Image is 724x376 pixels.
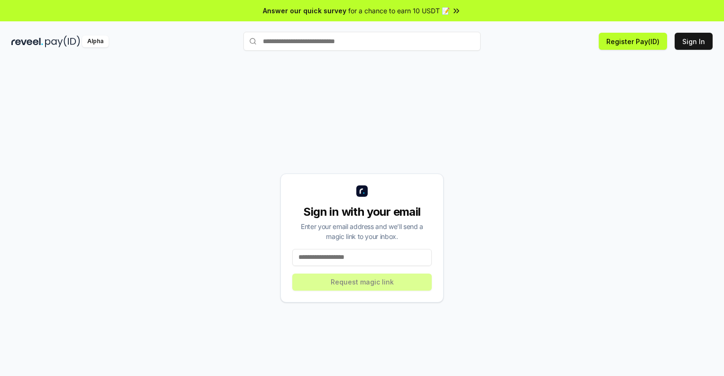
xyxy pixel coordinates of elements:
img: pay_id [45,36,80,47]
img: reveel_dark [11,36,43,47]
span: Answer our quick survey [263,6,346,16]
div: Alpha [82,36,109,47]
img: logo_small [356,185,368,197]
button: Sign In [675,33,713,50]
button: Register Pay(ID) [599,33,667,50]
div: Enter your email address and we’ll send a magic link to your inbox. [292,221,432,241]
div: Sign in with your email [292,204,432,220]
span: for a chance to earn 10 USDT 📝 [348,6,450,16]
